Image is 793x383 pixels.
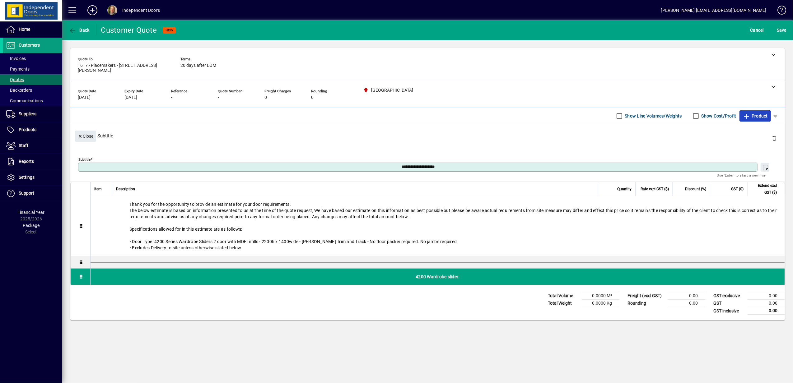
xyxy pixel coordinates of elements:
[743,111,768,121] span: Product
[3,170,62,185] a: Settings
[19,191,34,196] span: Support
[67,25,91,36] button: Back
[73,133,98,139] app-page-header-button: Close
[122,5,160,15] div: Independent Doors
[3,186,62,201] a: Support
[82,5,102,16] button: Add
[731,186,744,192] span: GST ($)
[717,172,766,179] mat-hint: Use 'Enter' to start a new line
[19,175,35,180] span: Settings
[3,154,62,169] a: Reports
[750,25,764,35] span: Cancel
[19,27,30,32] span: Home
[751,182,777,196] span: Extend excl GST ($)
[78,157,91,162] mat-label: Subtitle
[777,28,779,33] span: S
[3,122,62,138] a: Products
[545,300,582,307] td: Total Weight
[641,186,669,192] span: Rate excl GST ($)
[777,25,786,35] span: ave
[19,43,40,48] span: Customers
[3,22,62,37] a: Home
[101,25,157,35] div: Customer Quote
[62,25,96,36] app-page-header-button: Back
[6,67,30,72] span: Payments
[775,25,788,36] button: Save
[582,300,619,307] td: 0.0000 Kg
[91,269,785,285] div: 4200 Wardrobe slider:
[102,5,122,16] button: Profile
[264,95,267,100] span: 0
[75,131,96,142] button: Close
[124,95,137,100] span: [DATE]
[218,95,219,100] span: -
[3,53,62,64] a: Invoices
[685,186,706,192] span: Discount (%)
[6,88,32,93] span: Backorders
[166,28,173,32] span: NEW
[91,196,785,256] div: Thank you for the opportunity to provide an estimate for your door requirements. The below estima...
[116,186,135,192] span: Description
[739,110,771,122] button: Product
[624,300,668,307] td: Rounding
[18,210,45,215] span: Financial Year
[661,5,767,15] div: [PERSON_NAME] [EMAIL_ADDRESS][DOMAIN_NAME]
[19,127,36,132] span: Products
[6,98,43,103] span: Communications
[668,292,705,300] td: 0.00
[710,307,748,315] td: GST inclusive
[69,28,90,33] span: Back
[77,131,94,141] span: Close
[3,64,62,74] a: Payments
[668,300,705,307] td: 0.00
[94,186,102,192] span: Item
[545,292,582,300] td: Total Volume
[3,106,62,122] a: Suppliers
[180,63,216,68] span: 20 days after EOM
[773,1,785,21] a: Knowledge Base
[710,300,748,307] td: GST
[700,113,736,119] label: Show Cost/Profit
[748,307,785,315] td: 0.00
[582,292,619,300] td: 0.0000 M³
[3,95,62,106] a: Communications
[6,56,26,61] span: Invoices
[748,292,785,300] td: 0.00
[311,95,314,100] span: 0
[767,131,782,145] button: Delete
[78,63,171,73] span: 1617 - Placemakers - [STREET_ADDRESS][PERSON_NAME]
[624,292,668,300] td: Freight (excl GST)
[23,223,40,228] span: Package
[3,74,62,85] a: Quotes
[749,25,766,36] button: Cancel
[3,85,62,95] a: Backorders
[748,300,785,307] td: 0.00
[78,95,91,100] span: [DATE]
[19,159,34,164] span: Reports
[70,124,785,147] div: Subtitle
[3,138,62,154] a: Staff
[710,292,748,300] td: GST exclusive
[624,113,682,119] label: Show Line Volumes/Weights
[617,186,632,192] span: Quantity
[171,95,172,100] span: -
[19,143,28,148] span: Staff
[6,77,24,82] span: Quotes
[19,111,36,116] span: Suppliers
[767,135,782,141] app-page-header-button: Delete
